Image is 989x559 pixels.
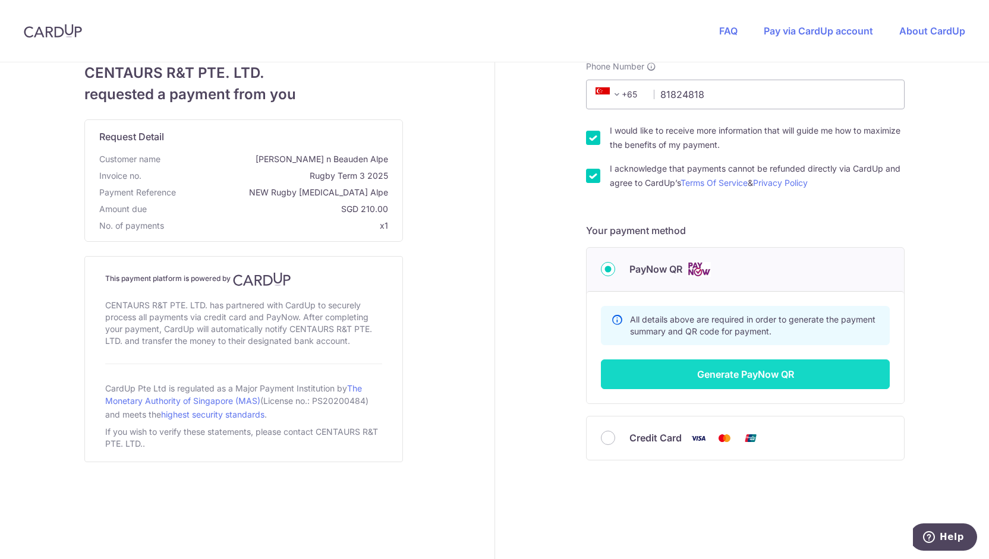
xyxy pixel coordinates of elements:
[601,262,890,277] div: PayNow QR Cards logo
[719,25,738,37] a: FAQ
[105,297,382,349] div: CENTAURS R&T PTE. LTD. has partnered with CardUp to securely process all payments via credit card...
[687,262,711,277] img: Cards logo
[84,84,403,105] span: requested a payment from you
[105,272,382,286] h4: This payment platform is powered by
[181,187,388,198] span: NEW Rugby [MEDICAL_DATA] Alpe
[610,124,905,152] label: I would like to receive more information that will guide me how to maximize the benefits of my pa...
[84,62,403,84] span: CENTAURS R&T PTE. LTD.
[99,170,141,182] span: Invoice no.
[753,178,808,188] a: Privacy Policy
[630,314,875,336] span: All details above are required in order to generate the payment summary and QR code for payment.
[686,431,710,446] img: Visa
[380,220,388,230] span: x1
[681,178,748,188] a: Terms Of Service
[739,431,763,446] img: Union Pay
[146,170,388,182] span: Rugby Term 3 2025
[592,87,645,102] span: +65
[99,220,164,232] span: No. of payments
[99,131,164,143] span: translation missing: en.request_detail
[233,272,291,286] img: CardUp
[629,262,682,276] span: PayNow QR
[586,61,644,72] span: Phone Number
[610,162,905,190] label: I acknowledge that payments cannot be refunded directly via CardUp and agree to CardUp’s &
[105,378,382,424] div: CardUp Pte Ltd is regulated as a Major Payment Institution by (License no.: PS20200484) and meets...
[596,87,624,102] span: +65
[99,153,160,165] span: Customer name
[601,431,890,446] div: Credit Card Visa Mastercard Union Pay
[586,223,905,238] h5: Your payment method
[165,153,388,165] span: [PERSON_NAME] n Beauden Alpe
[105,424,382,452] div: If you wish to verify these statements, please contact CENTAURS R&T PTE. LTD..
[24,24,82,38] img: CardUp
[764,25,873,37] a: Pay via CardUp account
[899,25,965,37] a: About CardUp
[99,187,176,197] span: translation missing: en.payment_reference
[913,523,977,553] iframe: Opens a widget where you can find more information
[601,359,890,389] button: Generate PayNow QR
[161,409,264,419] a: highest security standards
[152,203,388,215] span: SGD 210.00
[629,431,682,445] span: Credit Card
[99,203,147,215] span: Amount due
[713,431,736,446] img: Mastercard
